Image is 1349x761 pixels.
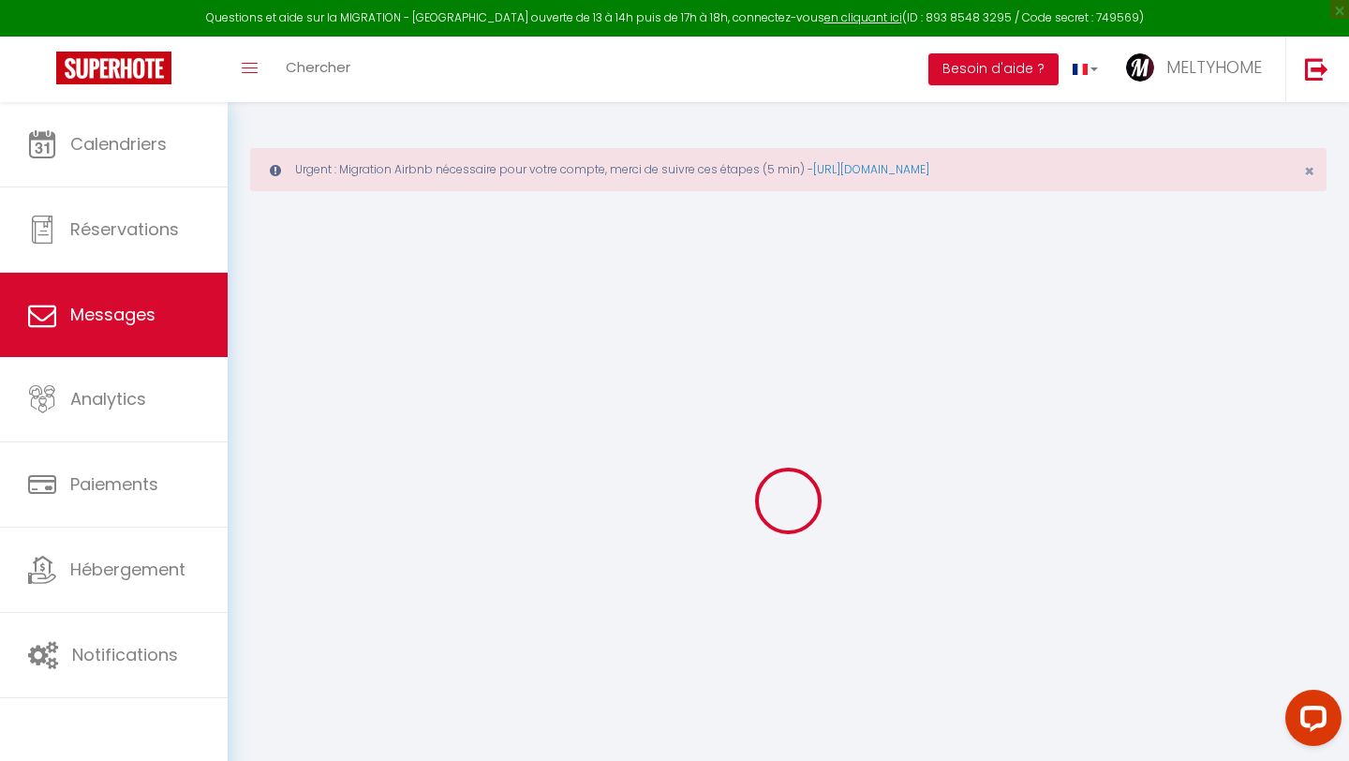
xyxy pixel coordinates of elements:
[286,57,350,77] span: Chercher
[70,387,146,410] span: Analytics
[1126,53,1154,82] img: ...
[70,217,179,241] span: Réservations
[70,558,185,581] span: Hébergement
[1112,37,1285,102] a: ... MELTYHOME
[1304,159,1314,183] span: ×
[1166,55,1262,79] span: MELTYHOME
[70,472,158,496] span: Paiements
[813,161,929,177] a: [URL][DOMAIN_NAME]
[72,643,178,666] span: Notifications
[928,53,1059,85] button: Besoin d'aide ?
[56,52,171,84] img: Super Booking
[824,9,902,25] a: en cliquant ici
[272,37,364,102] a: Chercher
[250,148,1327,191] div: Urgent : Migration Airbnb nécessaire pour votre compte, merci de suivre ces étapes (5 min) -
[70,303,156,326] span: Messages
[70,132,167,156] span: Calendriers
[1270,682,1349,761] iframe: LiveChat chat widget
[1304,163,1314,180] button: Close
[1305,57,1328,81] img: logout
